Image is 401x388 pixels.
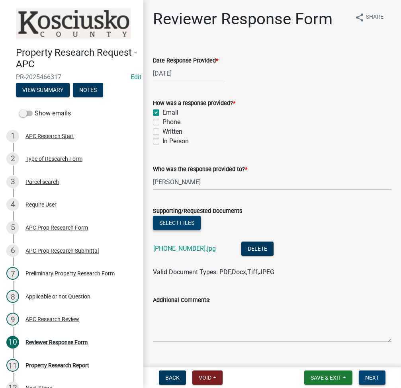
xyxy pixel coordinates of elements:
[199,374,211,381] span: Void
[153,216,201,230] button: Select files
[25,294,90,299] div: Applicable or not Question
[153,245,216,252] a: [PHONE_NUMBER].jpg
[365,374,379,381] span: Next
[131,73,141,81] a: Edit
[348,10,390,25] button: shareShare
[153,65,226,82] input: mm/dd/yyyy
[355,13,364,22] i: share
[25,248,99,253] div: APC Prop Research Submittal
[241,246,274,253] wm-modal-confirm: Delete Document
[165,374,180,381] span: Back
[25,339,88,345] div: Reviewer Response Form
[6,290,19,303] div: 8
[6,244,19,257] div: 6
[19,109,71,118] label: Show emails
[25,156,82,162] div: Type of Research Form
[241,242,274,256] button: Delete
[162,127,182,136] label: Written
[25,179,59,185] div: Parcel search
[6,336,19,349] div: 10
[153,167,247,172] label: Who was the response provided to?
[25,316,79,322] div: APC Research Review
[16,83,70,97] button: View Summary
[162,117,180,127] label: Phone
[311,374,341,381] span: Save & Exit
[153,58,218,64] label: Date Response Provided
[153,298,210,303] label: Additional Comments:
[131,73,141,81] wm-modal-confirm: Edit Application Number
[304,370,352,385] button: Save & Exit
[25,271,115,276] div: Preliminary Property Research Form
[153,209,242,214] label: Supporting/Requested Documents
[16,87,70,94] wm-modal-confirm: Summary
[153,10,333,29] h1: Reviewer Response Form
[153,101,235,106] label: How was a response provided?
[16,47,137,70] h4: Property Research Request - APC
[6,221,19,234] div: 5
[25,202,57,207] div: Require User
[6,152,19,165] div: 2
[359,370,385,385] button: Next
[366,13,383,22] span: Share
[192,370,223,385] button: Void
[6,313,19,326] div: 9
[16,8,131,39] img: Kosciusko County, Indiana
[153,268,274,276] span: Valid Document Types: PDF,Docx,Tiff,JPEG
[162,136,189,146] label: In Person
[6,130,19,142] div: 1
[162,108,178,117] label: Email
[6,198,19,211] div: 4
[25,133,74,139] div: APC Research Start
[6,359,19,372] div: 11
[159,370,186,385] button: Back
[73,83,103,97] button: Notes
[16,73,127,81] span: PR-2025466317
[6,267,19,280] div: 7
[25,363,89,368] div: Property Research Report
[6,175,19,188] div: 3
[25,225,88,230] div: APC Prop Research Form
[73,87,103,94] wm-modal-confirm: Notes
